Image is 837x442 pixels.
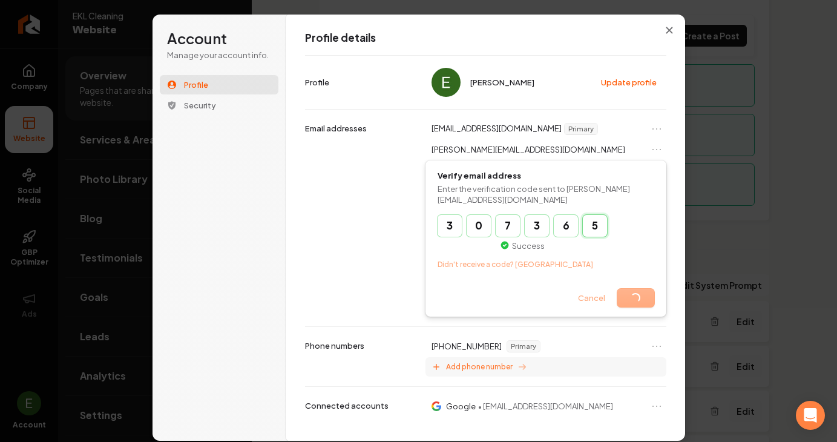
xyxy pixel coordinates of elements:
button: Open menu [649,399,664,414]
span: Add phone number [446,362,513,372]
button: Close modal [658,19,680,41]
h1: Account [167,29,271,48]
span: Security [184,100,216,111]
img: Google [432,401,441,412]
button: Profile [160,75,278,94]
img: Eli Lippman [432,68,461,97]
h1: Profile details [305,31,666,45]
span: Primary [565,124,597,134]
p: [PERSON_NAME][EMAIL_ADDRESS][DOMAIN_NAME] [432,144,625,155]
p: Email addresses [305,123,367,134]
button: Open menu [649,142,664,157]
p: [EMAIL_ADDRESS][DOMAIN_NAME] [432,123,562,135]
p: Manage your account info. [167,50,271,61]
p: Success [500,240,545,251]
h1: Verify email address [438,170,654,181]
p: Enter the verification code sent to [PERSON_NAME][EMAIL_ADDRESS][DOMAIN_NAME] [438,183,654,205]
p: Connected accounts [305,400,389,411]
p: [PHONE_NUMBER] [432,341,502,352]
span: Profile [184,79,208,90]
p: Google [446,401,476,412]
button: Update profile [595,73,664,91]
div: Open Intercom Messenger [796,401,825,430]
p: Phone numbers [305,340,364,351]
button: Open menu [649,122,664,136]
span: Primary [507,341,540,352]
p: Profile [305,77,329,88]
button: Security [160,96,278,115]
button: Open menu [649,339,664,354]
span: [PERSON_NAME] [470,77,534,88]
button: Add phone number [425,357,666,377]
span: • [EMAIL_ADDRESS][DOMAIN_NAME] [478,401,613,412]
input: Enter verification code [438,215,631,237]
